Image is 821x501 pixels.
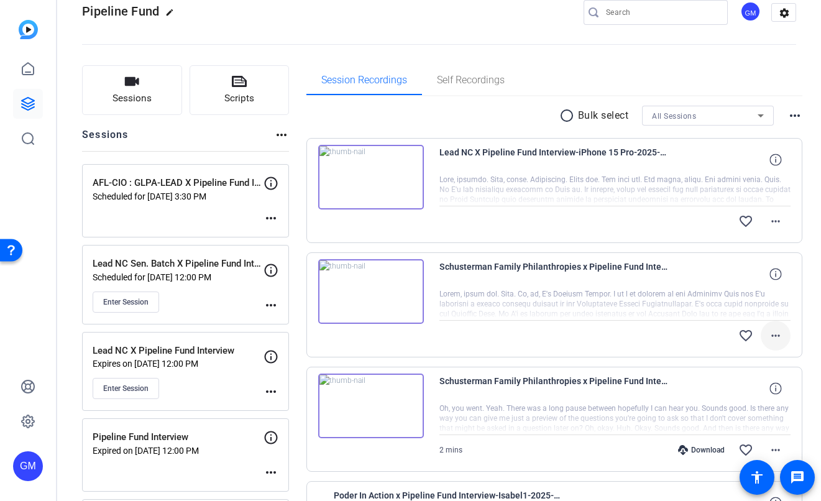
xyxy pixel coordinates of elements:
mat-icon: settings [772,4,797,22]
button: Enter Session [93,292,159,313]
p: Lead NC Sen. Batch X Pipeline Fund Interview [93,257,264,271]
mat-icon: accessibility [750,470,764,485]
div: GM [740,1,761,22]
mat-icon: favorite_border [738,443,753,457]
mat-icon: more_horiz [768,328,783,343]
mat-icon: favorite_border [738,214,753,229]
p: Scheduled for [DATE] 12:00 PM [93,272,264,282]
p: Expired on [DATE] 12:00 PM [93,446,264,456]
span: Lead NC X Pipeline Fund Interview-iPhone 15 Pro-2025-09-05-11-10-59-955-0 [439,145,669,175]
span: Enter Session [103,384,149,393]
mat-icon: more_horiz [264,211,278,226]
h2: Sessions [82,127,129,151]
div: GM [13,451,43,481]
span: Scripts [224,91,254,106]
input: Search [606,5,718,20]
mat-icon: more_horiz [768,443,783,457]
mat-icon: radio_button_unchecked [559,108,578,123]
mat-icon: favorite_border [738,328,753,343]
p: Lead NC X Pipeline Fund Interview [93,344,264,358]
mat-icon: more_horiz [787,108,802,123]
span: Enter Session [103,297,149,307]
mat-icon: more_horiz [768,214,783,229]
img: thumb-nail [318,259,424,324]
button: Sessions [82,65,182,115]
span: 2 mins [439,446,462,454]
span: Self Recordings [437,75,505,85]
mat-icon: more_horiz [264,465,278,480]
ngx-avatar: Germain McCarthy [740,1,762,23]
div: Download [672,445,731,455]
button: Scripts [190,65,290,115]
span: Schusterman Family Philanthropies x Pipeline Fund Interview-iPhone 15 Pro Max-2025-09-05-10-04-16... [439,374,669,403]
img: thumb-nail [318,374,424,438]
p: Scheduled for [DATE] 3:30 PM [93,191,264,201]
span: Pipeline Fund [82,4,159,19]
p: AFL-CIO : GLPA-LEAD X Pipeline Fund Interview [93,176,264,190]
p: Expires on [DATE] 12:00 PM [93,359,264,369]
mat-icon: more_horiz [274,127,289,142]
img: blue-gradient.svg [19,20,38,39]
mat-icon: message [790,470,805,485]
mat-icon: more_horiz [264,298,278,313]
mat-icon: more_horiz [264,384,278,399]
span: Schusterman Family Philanthropies x Pipeline Fund Interview-iPhone 15 Pro Max-2025-09-05-10-07-46... [439,259,669,289]
img: thumb-nail [318,145,424,209]
mat-icon: edit [165,8,180,23]
span: Sessions [112,91,152,106]
button: Enter Session [93,378,159,399]
span: All Sessions [652,112,696,121]
p: Pipeline Fund Interview [93,430,264,444]
span: Session Recordings [321,75,407,85]
p: Bulk select [578,108,629,123]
